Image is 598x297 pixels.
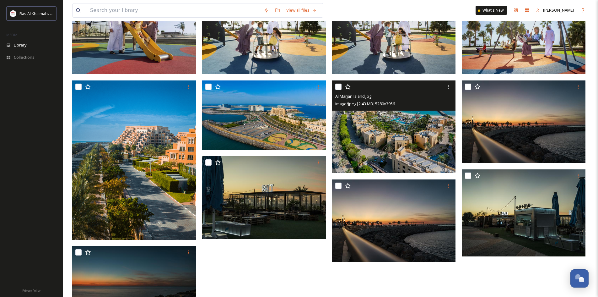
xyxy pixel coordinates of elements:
[335,101,395,107] span: image/jpeg | 2.43 MB | 5280 x 3956
[283,4,320,16] a: View all files
[462,169,585,256] img: Al Marjan Island Corniche 1.jpg
[462,80,585,163] img: Marjan Island.jpg
[533,4,577,16] a: [PERSON_NAME]
[570,269,589,288] button: Open Chat
[22,286,40,294] a: Privacy Policy
[10,10,16,17] img: Logo_RAKTDA_RGB-01.png
[543,7,574,13] span: [PERSON_NAME]
[332,179,456,262] img: Al Marjan Island Corniche 3.jpg
[476,6,507,15] a: What's New
[6,32,17,37] span: MEDIA
[19,10,108,16] span: Ras Al Khaimah Tourism Development Authority
[332,80,456,173] img: Al Marjan Island.jpg
[335,93,371,99] span: Al Marjan Island.jpg
[22,289,40,293] span: Privacy Policy
[72,80,196,240] img: Al Marjan Island.png
[14,54,35,60] span: Collections
[14,42,26,48] span: Library
[202,80,326,150] img: Al Marjan Island.png
[87,3,261,17] input: Search your library
[202,156,326,239] img: Al Marjan Island Corniche 2.jpg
